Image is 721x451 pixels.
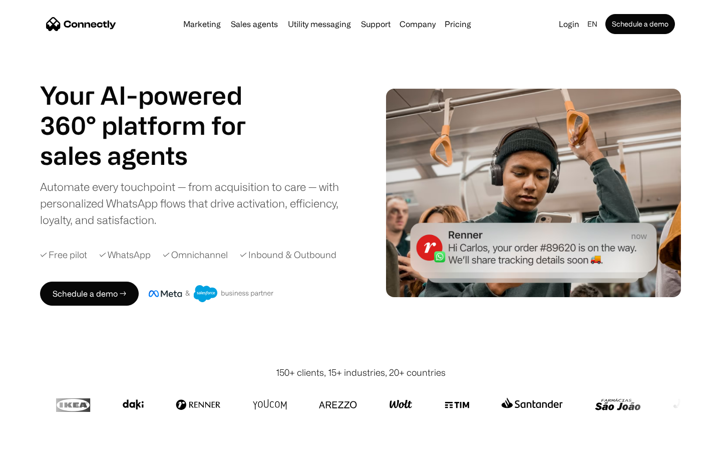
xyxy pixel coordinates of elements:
[40,80,270,140] h1: Your AI-powered 360° platform for
[400,17,436,31] div: Company
[284,20,355,28] a: Utility messaging
[240,248,336,262] div: ✓ Inbound & Outbound
[587,17,597,31] div: en
[99,248,151,262] div: ✓ WhatsApp
[40,248,87,262] div: ✓ Free pilot
[163,248,228,262] div: ✓ Omnichannel
[40,282,139,306] a: Schedule a demo →
[441,20,475,28] a: Pricing
[227,20,282,28] a: Sales agents
[40,178,355,228] div: Automate every touchpoint — from acquisition to care — with personalized WhatsApp flows that driv...
[10,432,60,447] aside: Language selected: English
[357,20,395,28] a: Support
[20,433,60,447] ul: Language list
[555,17,583,31] a: Login
[179,20,225,28] a: Marketing
[276,366,446,379] div: 150+ clients, 15+ industries, 20+ countries
[149,285,274,302] img: Meta and Salesforce business partner badge.
[40,140,270,170] h1: sales agents
[605,14,675,34] a: Schedule a demo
